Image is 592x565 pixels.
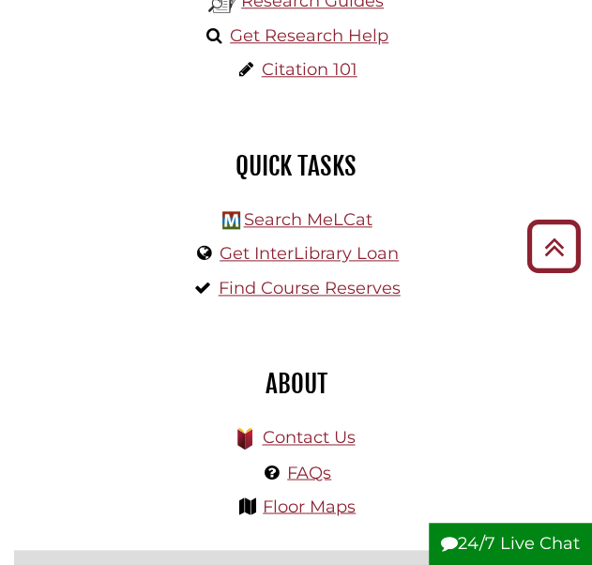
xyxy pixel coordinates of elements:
[287,462,331,482] a: FAQs
[262,59,357,80] a: Citation 101
[220,243,399,264] a: Get InterLibrary Loan
[263,496,356,516] a: Floor Maps
[28,368,564,400] h2: About
[262,427,355,448] a: Contact Us
[222,211,240,229] img: Hekman Library Logo
[28,150,564,182] h2: Quick Tasks
[219,278,401,298] a: Find Course Reserves
[243,209,372,230] a: Search MeLCat
[230,25,388,46] a: Get Research Help
[520,231,587,262] a: Back to Top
